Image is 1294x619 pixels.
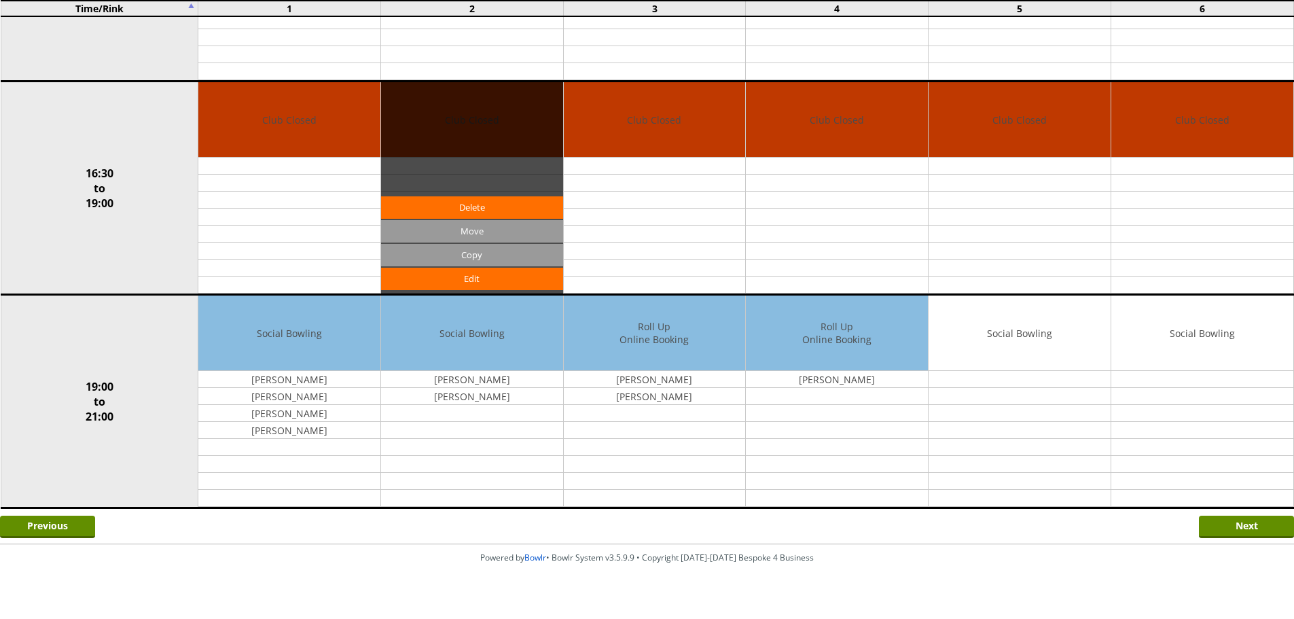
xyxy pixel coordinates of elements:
td: Time/Rink [1,1,198,16]
td: [PERSON_NAME] [746,371,928,388]
td: Social Bowling [381,296,563,371]
td: 19:00 to 21:00 [1,295,198,508]
td: 4 [746,1,929,16]
a: Edit [381,268,563,290]
a: Bowlr [524,552,546,563]
td: 2 [380,1,563,16]
span: Powered by • Bowlr System v3.5.9.9 • Copyright [DATE]-[DATE] Bespoke 4 Business [480,552,814,563]
td: [PERSON_NAME] [381,388,563,405]
td: [PERSON_NAME] [198,422,380,439]
td: Roll Up Online Booking [564,296,746,371]
td: Club Closed [1111,82,1293,158]
td: Club Closed [746,82,928,158]
td: Social Bowling [1111,296,1293,371]
a: Delete [381,196,563,219]
td: Club Closed [564,82,746,158]
td: 6 [1111,1,1293,16]
td: 5 [929,1,1111,16]
input: Copy [381,244,563,266]
td: [PERSON_NAME] [381,371,563,388]
td: [PERSON_NAME] [564,388,746,405]
td: [PERSON_NAME] [564,371,746,388]
td: Club Closed [198,82,380,158]
input: Move [381,220,563,243]
td: Club Closed [929,82,1111,158]
td: [PERSON_NAME] [198,405,380,422]
td: 16:30 to 19:00 [1,82,198,295]
td: Roll Up Online Booking [746,296,928,371]
input: Next [1199,516,1294,538]
td: 3 [563,1,746,16]
td: [PERSON_NAME] [198,388,380,405]
td: Social Bowling [929,296,1111,371]
td: Social Bowling [198,296,380,371]
td: 1 [198,1,381,16]
td: [PERSON_NAME] [198,371,380,388]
